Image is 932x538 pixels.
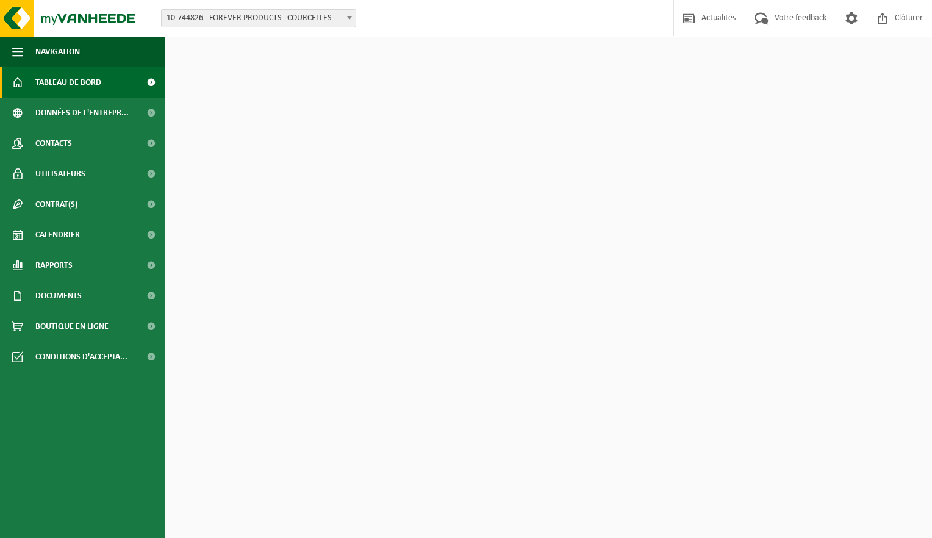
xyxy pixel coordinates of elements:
span: Rapports [35,250,73,281]
span: Utilisateurs [35,159,85,189]
span: Contrat(s) [35,189,77,220]
span: Contacts [35,128,72,159]
span: Documents [35,281,82,311]
span: Tableau de bord [35,67,101,98]
span: Navigation [35,37,80,67]
span: 10-744826 - FOREVER PRODUCTS - COURCELLES [162,10,356,27]
span: Calendrier [35,220,80,250]
span: Données de l'entrepr... [35,98,129,128]
span: Conditions d'accepta... [35,342,127,372]
span: 10-744826 - FOREVER PRODUCTS - COURCELLES [161,9,356,27]
span: Boutique en ligne [35,311,109,342]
